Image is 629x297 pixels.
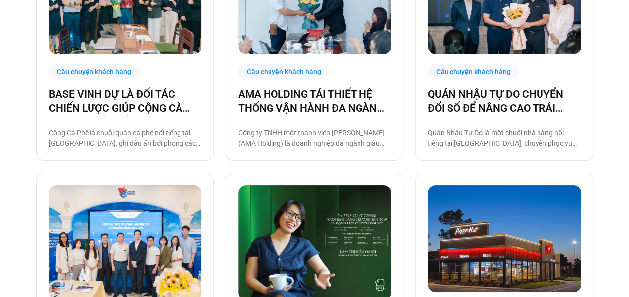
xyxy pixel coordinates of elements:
p: Công ty TNHH một thành viên [PERSON_NAME] (AMA Holding) là doanh nghiệp đa ngành giàu tiềm lực, h... [238,128,391,148]
a: QUÁN NHẬU TỰ DO CHUYỂN ĐỔI SỐ ĐỂ NÂNG CAO TRẢI NGHIỆM CHO 1000 NHÂN SỰ [428,87,580,115]
div: Câu chuyện khách hàng [49,64,140,79]
p: Quán Nhậu Tự Do là một chuỗi nhà hàng nổi tiếng tại [GEOGRAPHIC_DATA], chuyên phục vụ các món nhậ... [428,128,580,148]
a: AMA HOLDING TÁI THIẾT HỆ THỐNG VẬN HÀNH ĐA NGÀNH CÙNG [DOMAIN_NAME] [238,87,391,115]
div: Câu chuyện khách hàng [428,64,519,79]
a: BASE VINH DỰ LÀ ĐỐI TÁC CHIẾN LƯỢC GIÚP CỘNG CÀ PHÊ CHUYỂN ĐỔI SỐ VẬN HÀNH! [49,87,201,115]
p: Cộng Cà Phê là chuỗi quán cà phê nổi tiếng tại [GEOGRAPHIC_DATA], ghi dấu ấn bởi phong cách thiết... [49,128,201,148]
div: Câu chuyện khách hàng [238,64,330,79]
